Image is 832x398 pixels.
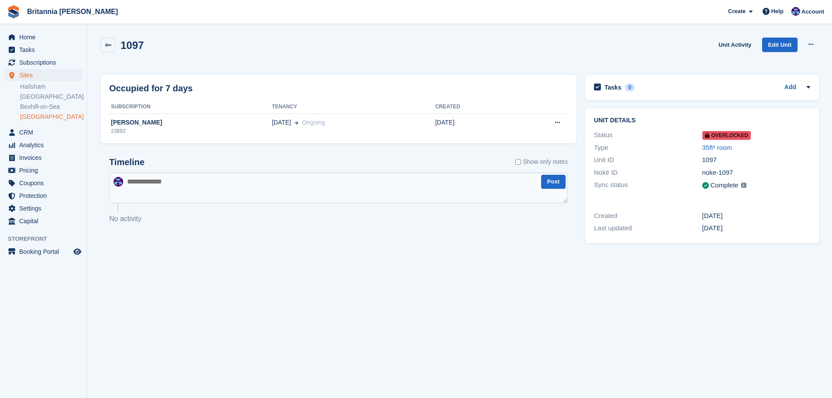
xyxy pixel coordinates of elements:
h2: Tasks [604,83,621,91]
th: Tenancy [272,100,435,114]
a: Edit Unit [762,38,797,52]
img: Becca Clark [791,7,800,16]
img: icon-info-grey-7440780725fd019a000dd9b08b2336e03edf1995a4989e88bcd33f0948082b44.svg [741,183,746,188]
label: Show only notes [515,157,568,166]
div: [DATE] [702,223,810,233]
a: menu [4,152,83,164]
a: [GEOGRAPHIC_DATA] [20,93,83,101]
img: stora-icon-8386f47178a22dfd0bd8f6a31ec36ba5ce8667c1dd55bd0f319d3a0aa187defe.svg [7,5,20,18]
a: menu [4,164,83,177]
input: Show only notes [515,157,521,166]
div: Unit ID [594,155,702,165]
span: Invoices [19,152,72,164]
span: Coupons [19,177,72,189]
span: Subscriptions [19,56,72,69]
span: Home [19,31,72,43]
a: menu [4,44,83,56]
span: Tasks [19,44,72,56]
a: menu [4,177,83,189]
div: Type [594,143,702,153]
h2: Occupied for 7 days [109,82,193,95]
div: [DATE] [702,211,810,221]
span: Protection [19,190,72,202]
span: Storefront [8,235,87,243]
span: Pricing [19,164,72,177]
div: 23892 [109,127,272,135]
a: menu [4,126,83,138]
span: Ongoing [302,119,325,126]
span: [DATE] [272,118,291,127]
div: Status [594,130,702,140]
div: 1097 [702,155,810,165]
a: menu [4,69,83,81]
h2: Unit details [594,117,810,124]
a: menu [4,56,83,69]
span: Create [728,7,746,16]
div: Complete [711,180,739,190]
span: Sites [19,69,72,81]
div: noke-1097 [702,168,810,178]
th: Created [435,100,511,114]
td: [DATE] [435,114,511,140]
span: Overlocked [702,131,751,140]
span: Help [771,7,784,16]
span: Analytics [19,139,72,151]
h2: 1097 [121,39,144,51]
a: menu [4,190,83,202]
th: Subscription [109,100,272,114]
a: Hailsham [20,83,83,91]
a: menu [4,202,83,215]
a: Bexhill-on-Sea [20,103,83,111]
span: Account [801,7,824,16]
a: menu [4,139,83,151]
span: Capital [19,215,72,227]
span: Booking Portal [19,246,72,258]
h2: Timeline [109,157,145,167]
span: Settings [19,202,72,215]
span: CRM [19,126,72,138]
div: [PERSON_NAME] [109,118,272,127]
a: [GEOGRAPHIC_DATA] [20,113,83,121]
div: Sync status [594,180,702,191]
div: Last updated [594,223,702,233]
a: menu [4,31,83,43]
button: Post [541,175,566,189]
a: 35ft² room [702,144,732,151]
div: Nokē ID [594,168,702,178]
a: Unit Activity [715,38,755,52]
a: menu [4,215,83,227]
p: No activity [109,214,568,224]
a: Britannia [PERSON_NAME] [24,4,121,19]
div: Created [594,211,702,221]
a: menu [4,246,83,258]
div: 0 [625,83,635,91]
img: Becca Clark [114,177,123,187]
a: Preview store [72,246,83,257]
a: Add [784,83,796,93]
